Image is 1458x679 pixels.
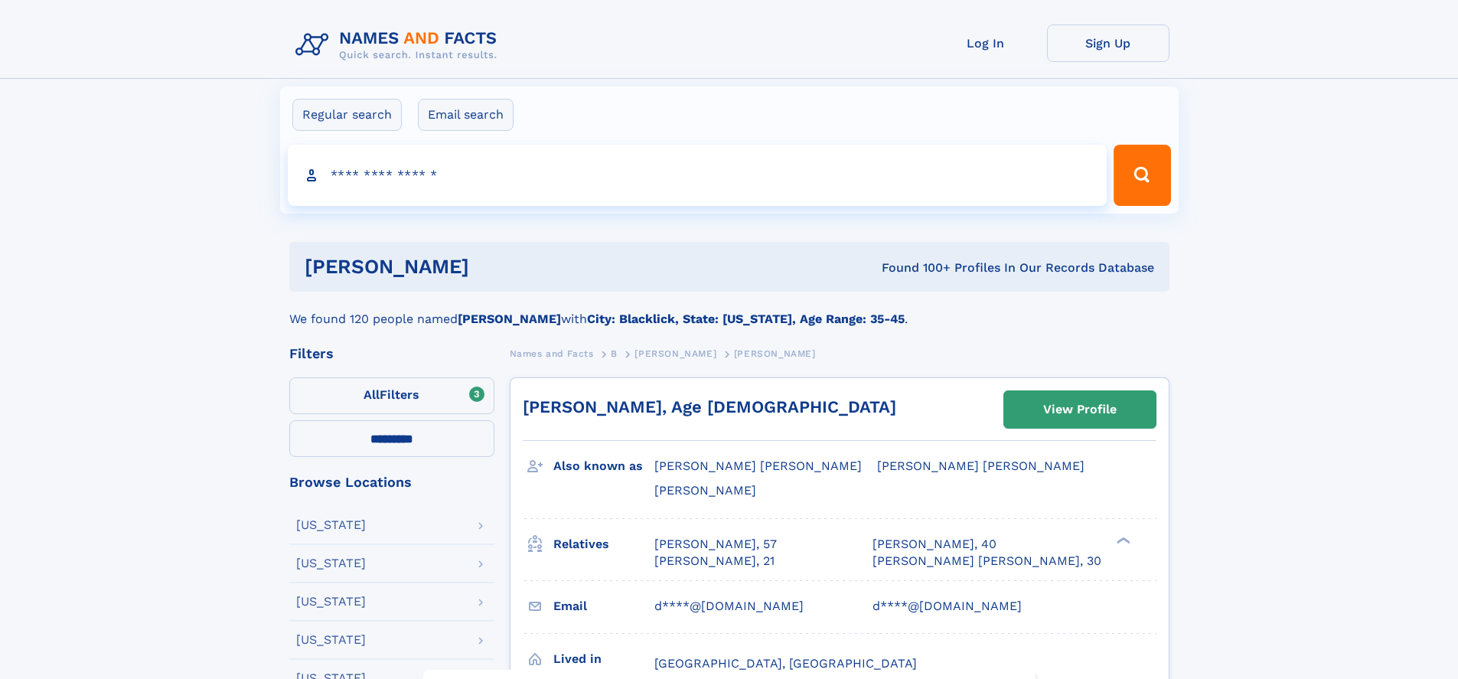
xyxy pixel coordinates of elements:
[1047,24,1169,62] a: Sign Up
[877,459,1085,473] span: [PERSON_NAME] [PERSON_NAME]
[510,344,594,363] a: Names and Facts
[288,145,1107,206] input: search input
[611,348,618,359] span: B
[675,260,1154,276] div: Found 100+ Profiles In Our Records Database
[292,99,402,131] label: Regular search
[634,348,716,359] span: [PERSON_NAME]
[1004,391,1156,428] a: View Profile
[925,24,1047,62] a: Log In
[553,531,654,557] h3: Relatives
[873,553,1101,570] a: [PERSON_NAME] [PERSON_NAME], 30
[289,24,510,66] img: Logo Names and Facts
[296,596,366,608] div: [US_STATE]
[611,344,618,363] a: B
[654,459,862,473] span: [PERSON_NAME] [PERSON_NAME]
[296,519,366,531] div: [US_STATE]
[654,656,917,671] span: [GEOGRAPHIC_DATA], [GEOGRAPHIC_DATA]
[364,387,380,402] span: All
[289,292,1169,328] div: We found 120 people named with .
[734,348,816,359] span: [PERSON_NAME]
[873,536,996,553] a: [PERSON_NAME], 40
[553,593,654,619] h3: Email
[305,257,676,276] h1: [PERSON_NAME]
[654,536,777,553] a: [PERSON_NAME], 57
[654,553,775,570] a: [PERSON_NAME], 21
[553,646,654,672] h3: Lived in
[1043,392,1117,427] div: View Profile
[634,344,716,363] a: [PERSON_NAME]
[523,397,896,416] a: [PERSON_NAME], Age [DEMOGRAPHIC_DATA]
[1113,535,1131,545] div: ❯
[1114,145,1170,206] button: Search Button
[289,475,494,489] div: Browse Locations
[296,634,366,646] div: [US_STATE]
[296,557,366,570] div: [US_STATE]
[553,453,654,479] h3: Also known as
[587,312,905,326] b: City: Blacklick, State: [US_STATE], Age Range: 35-45
[289,377,494,414] label: Filters
[458,312,561,326] b: [PERSON_NAME]
[418,99,514,131] label: Email search
[654,483,756,498] span: [PERSON_NAME]
[289,347,494,361] div: Filters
